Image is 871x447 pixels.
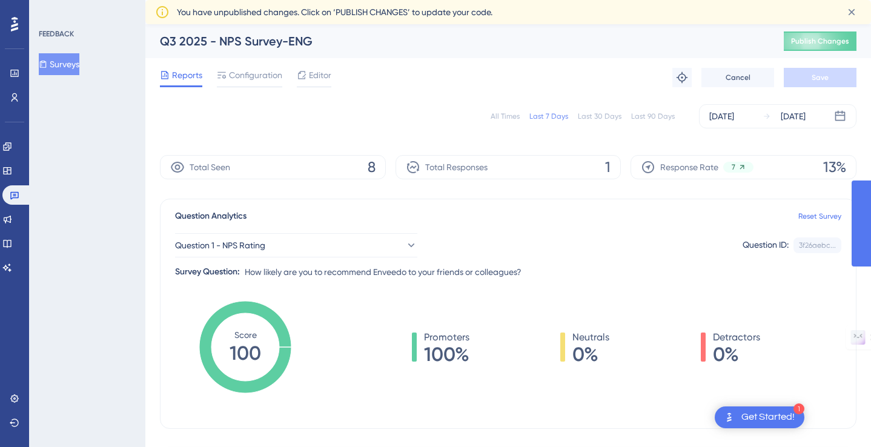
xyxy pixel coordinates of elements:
img: launcher-image-alternative-text [722,410,737,425]
button: Save [784,68,856,87]
iframe: UserGuiding AI Assistant Launcher [820,399,856,435]
button: Surveys [39,53,79,75]
span: 0% [572,345,609,364]
div: Last 7 Days [529,111,568,121]
span: Total Responses [425,160,488,174]
div: Open Get Started! checklist, remaining modules: 1 [715,406,804,428]
div: Survey Question: [175,265,240,279]
span: 100% [424,345,469,364]
span: Reports [172,68,202,82]
span: Detractors [713,330,760,345]
span: Editor [309,68,331,82]
span: Promoters [424,330,469,345]
div: Last 90 Days [631,111,675,121]
span: Save [812,73,829,82]
div: Question ID: [743,237,789,253]
span: Question 1 - NPS Rating [175,238,265,253]
div: Get Started! [741,411,795,424]
div: Last 30 Days [578,111,621,121]
span: 8 [368,157,376,177]
div: All Times [491,111,520,121]
span: Configuration [229,68,282,82]
span: 1 [605,157,611,177]
span: Question Analytics [175,209,247,223]
div: [DATE] [709,109,734,124]
a: Reset Survey [798,211,841,221]
div: [DATE] [781,109,806,124]
div: Q3 2025 - NPS Survey-ENG [160,33,753,50]
span: Response Rate [660,160,718,174]
div: 3f26aebc... [799,240,836,250]
tspan: 100 [230,342,261,365]
button: Publish Changes [784,31,856,51]
span: Neutrals [572,330,609,345]
button: Question 1 - NPS Rating [175,233,417,257]
tspan: Score [234,330,257,340]
span: 0% [713,345,760,364]
div: FEEDBACK [39,29,74,39]
span: You have unpublished changes. Click on ‘PUBLISH CHANGES’ to update your code. [177,5,492,19]
span: 13% [823,157,846,177]
div: 1 [793,403,804,414]
button: Cancel [701,68,774,87]
span: 7 [732,162,735,172]
span: Total Seen [190,160,230,174]
span: How likely are you to recommend Enveedo to your friends or colleagues? [245,265,522,279]
span: Publish Changes [791,36,849,46]
span: Cancel [726,73,750,82]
